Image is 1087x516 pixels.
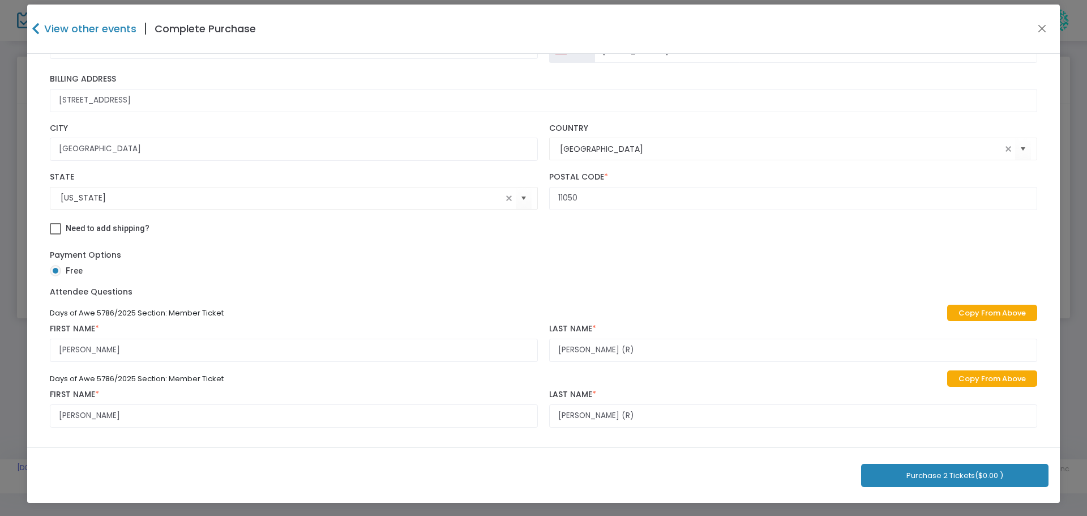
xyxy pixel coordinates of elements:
[50,172,538,182] label: State
[549,390,1037,400] label: Last Name
[1015,138,1031,161] button: Select
[50,404,538,428] input: First Name
[50,339,538,362] input: First Name
[549,123,1037,134] label: Country
[1002,142,1015,156] span: clear
[136,19,155,39] span: |
[61,265,83,277] span: Free
[50,249,121,261] label: Payment Options
[61,192,502,204] input: Select State
[516,186,532,210] button: Select
[50,308,224,318] span: Days of Awe 5786/2025 Section: Member Ticket
[155,21,256,36] h4: Complete Purchase
[41,21,136,36] h4: View other events
[50,74,1037,84] label: Billing Address
[50,286,132,298] label: Attendee Questions
[50,123,538,134] label: City
[569,46,576,56] div: +1
[861,464,1049,487] button: Purchase 2 Tickets($0.00 )
[560,143,1002,155] input: Select Country
[50,89,1037,112] input: Billing Address
[549,187,1037,210] input: Postal Code
[549,172,1037,182] label: Postal Code
[50,138,538,161] input: City
[66,224,149,233] span: Need to add shipping?
[947,305,1037,321] a: Copy From Above
[549,324,1037,334] label: Last Name
[947,370,1037,387] a: Copy From Above
[1035,22,1050,36] button: Close
[502,191,516,205] span: clear
[549,404,1037,428] input: Last Name
[50,373,224,384] span: Days of Awe 5786/2025 Section: Member Ticket
[549,339,1037,362] input: Last Name
[50,390,538,400] label: First Name
[50,324,538,334] label: First Name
